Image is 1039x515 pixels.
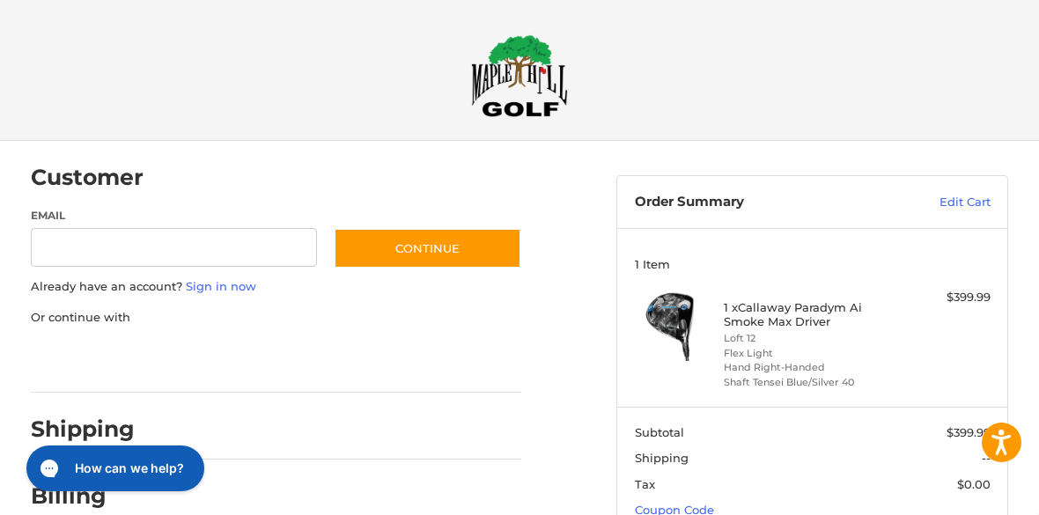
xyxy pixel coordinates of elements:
[724,360,897,375] li: Hand Right-Handed
[334,228,521,269] button: Continue
[902,289,991,306] div: $399.99
[982,451,991,465] span: --
[471,34,568,117] img: Maple Hill Golf
[724,331,897,346] li: Loft 12
[724,300,897,329] h4: 1 x Callaway Paradym Ai Smoke Max Driver
[957,477,991,491] span: $0.00
[31,309,522,327] p: Or continue with
[635,451,689,465] span: Shipping
[25,343,157,375] iframe: PayPal-paypal
[31,278,522,296] p: Already have an account?
[18,439,210,497] iframe: Gorgias live chat messenger
[635,194,878,211] h3: Order Summary
[724,346,897,361] li: Flex Light
[31,416,135,443] h2: Shipping
[947,425,991,439] span: $399.99
[186,279,256,293] a: Sign in now
[635,477,655,491] span: Tax
[877,194,991,211] a: Edit Cart
[724,375,897,390] li: Shaft Tensei Blue/Silver 40
[635,425,684,439] span: Subtotal
[31,208,317,224] label: Email
[635,257,991,271] h3: 1 Item
[31,164,144,191] h2: Customer
[174,343,306,375] iframe: PayPal-paylater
